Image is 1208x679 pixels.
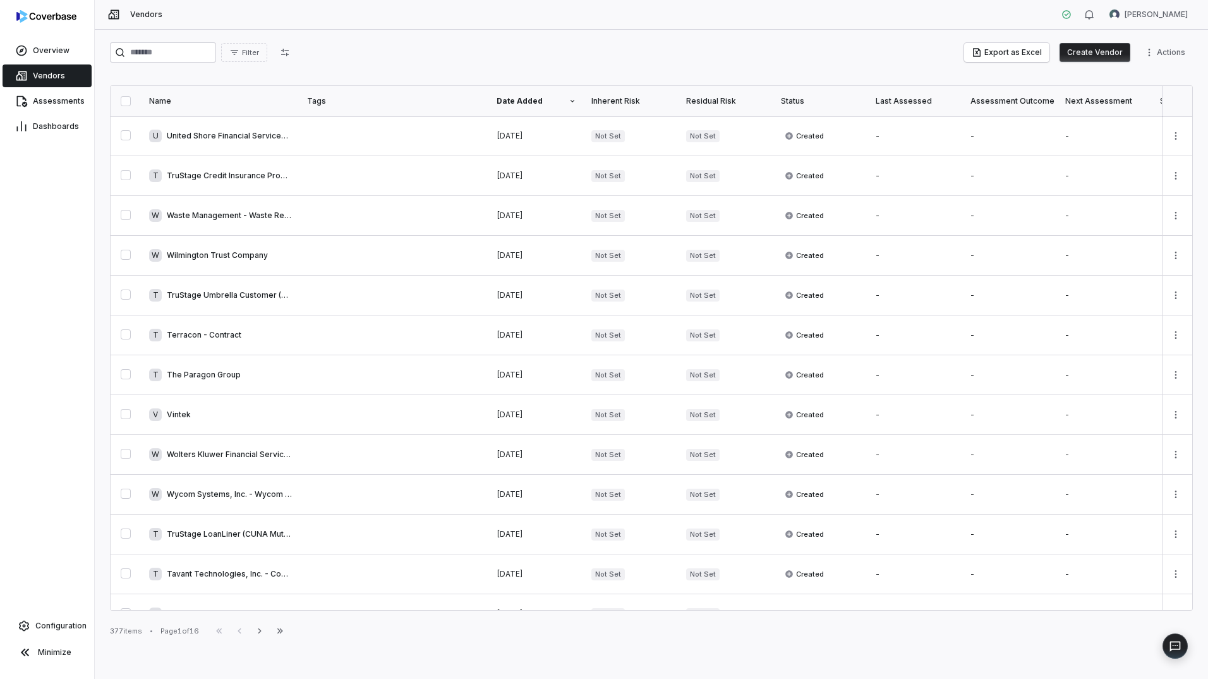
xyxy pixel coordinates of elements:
span: Not Set [591,489,625,501]
td: - [1058,554,1152,594]
td: - [963,594,1058,634]
span: Not Set [591,529,625,541]
img: Coverbase logo [16,10,76,23]
span: [DATE] [497,330,523,339]
span: Not Set [686,290,720,302]
a: Vendors [3,64,92,87]
td: - [1058,515,1152,554]
span: Created [785,609,824,619]
span: Vendors [33,71,65,81]
div: Name [149,96,292,106]
td: - [868,355,963,395]
td: - [868,196,963,236]
td: - [1058,196,1152,236]
span: Configuration [35,621,87,631]
td: - [1058,395,1152,435]
button: More actions [1166,206,1186,225]
span: Not Set [686,608,720,620]
button: Export as Excel [964,43,1049,62]
td: - [1058,276,1152,315]
span: [DATE] [497,290,523,300]
span: [DATE] [497,489,523,499]
button: Minimize [5,640,89,665]
span: [DATE] [497,250,523,260]
span: Not Set [591,170,625,182]
button: More actions [1166,405,1186,424]
button: More actions [1166,365,1186,384]
span: Not Set [591,369,625,381]
span: [DATE] [497,569,523,578]
span: Not Set [686,170,720,182]
td: - [868,594,963,634]
span: [DATE] [497,211,523,220]
td: - [1058,435,1152,475]
span: Not Set [591,130,625,142]
td: - [963,355,1058,395]
td: - [1058,156,1152,196]
div: Residual Risk [686,96,766,106]
td: - [868,315,963,355]
td: - [868,515,963,554]
span: [DATE] [497,529,523,539]
td: - [963,395,1058,435]
a: Configuration [5,615,89,637]
td: - [963,116,1058,156]
button: More actions [1166,565,1186,584]
span: Filter [242,48,259,58]
td: - [868,435,963,475]
td: - [963,554,1058,594]
td: - [1058,315,1152,355]
span: Created [785,370,824,380]
td: - [868,475,963,515]
td: - [868,395,963,435]
div: Inherent Risk [591,96,671,106]
span: Not Set [686,329,720,341]
span: Not Set [686,449,720,461]
button: More actions [1166,485,1186,504]
td: - [963,236,1058,276]
td: - [963,156,1058,196]
span: Not Set [591,250,625,262]
td: - [868,554,963,594]
a: Dashboards [3,115,92,138]
span: [DATE] [497,450,523,459]
span: Created [785,410,824,420]
span: Not Set [686,210,720,222]
button: More actions [1166,246,1186,265]
span: [DATE] [497,609,523,618]
div: Page 1 of 16 [160,627,199,636]
span: Not Set [591,210,625,222]
span: Created [785,569,824,579]
span: Created [785,450,824,460]
div: Last Assessed [876,96,955,106]
td: - [963,515,1058,554]
span: Dashboards [33,121,79,132]
button: Filter [221,43,267,62]
span: Not Set [686,529,720,541]
span: Created [785,290,824,300]
span: Vendors [130,9,162,20]
td: - [963,475,1058,515]
td: - [868,236,963,276]
button: More actions [1166,445,1186,464]
button: Bonnie Guidry avatar[PERSON_NAME] [1102,5,1195,24]
span: Not Set [591,290,625,302]
span: [DATE] [497,171,523,180]
span: [DATE] [497,410,523,419]
img: Bonnie Guidry avatar [1109,9,1120,20]
button: More actions [1166,326,1186,345]
div: Date Added [497,96,576,106]
span: [PERSON_NAME] [1125,9,1188,20]
td: - [1058,116,1152,156]
button: More actions [1140,43,1193,62]
span: Created [785,171,824,181]
span: Not Set [591,449,625,461]
td: - [1058,594,1152,634]
span: Not Set [591,608,625,620]
span: Not Set [686,568,720,580]
td: - [868,116,963,156]
td: - [868,276,963,315]
button: Create Vendor [1060,43,1130,62]
button: More actions [1166,166,1186,185]
span: Not Set [686,409,720,421]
